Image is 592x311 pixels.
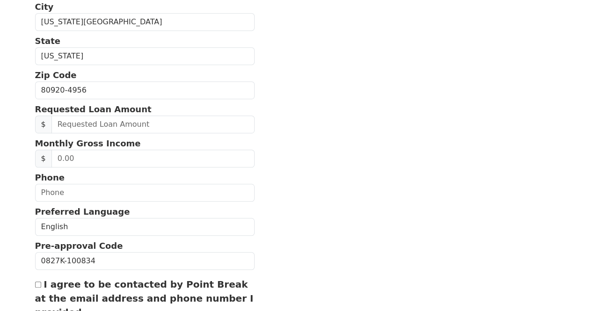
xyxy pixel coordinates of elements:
input: Zip Code [35,81,255,99]
strong: Pre-approval Code [35,241,123,251]
span: $ [35,116,52,133]
input: 0.00 [51,150,255,167]
input: Requested Loan Amount [51,116,255,133]
p: Monthly Gross Income [35,137,255,150]
input: Phone [35,184,255,202]
input: Pre-approval Code [35,252,255,270]
strong: Preferred Language [35,207,130,217]
span: $ [35,150,52,167]
strong: State [35,36,61,46]
strong: Requested Loan Amount [35,104,152,114]
strong: City [35,2,54,12]
strong: Zip Code [35,70,77,80]
input: City [35,13,255,31]
strong: Phone [35,173,65,182]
